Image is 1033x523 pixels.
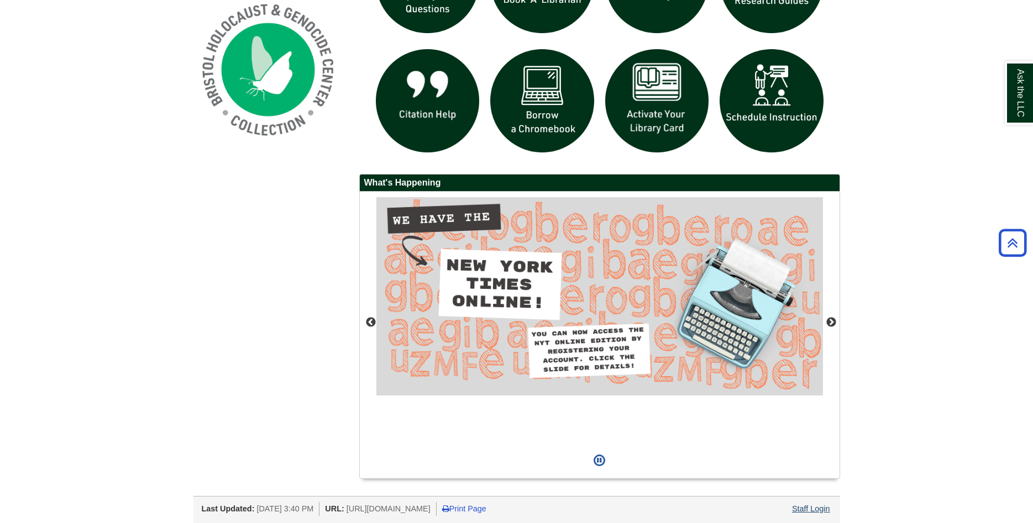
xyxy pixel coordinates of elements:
[485,44,600,159] img: Borrow a chromebook icon links to the borrow a chromebook web page
[442,505,449,513] i: Print Page
[442,504,486,513] a: Print Page
[792,504,830,513] a: Staff Login
[365,317,376,328] button: Previous
[325,504,344,513] span: URL:
[376,197,823,395] img: Access the New York Times online edition.
[590,448,609,473] button: Pause
[714,44,829,159] img: For faculty. Schedule Library Instruction icon links to form.
[347,504,431,513] span: [URL][DOMAIN_NAME]
[995,235,1030,250] a: Back to Top
[376,197,823,448] div: This box contains rotating images
[202,504,255,513] span: Last Updated:
[826,317,837,328] button: Next
[256,504,313,513] span: [DATE] 3:40 PM
[600,44,715,159] img: activate Library Card icon links to form to activate student ID into library card
[370,44,485,159] img: citation help icon links to citation help guide page
[360,175,840,192] h2: What's Happening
